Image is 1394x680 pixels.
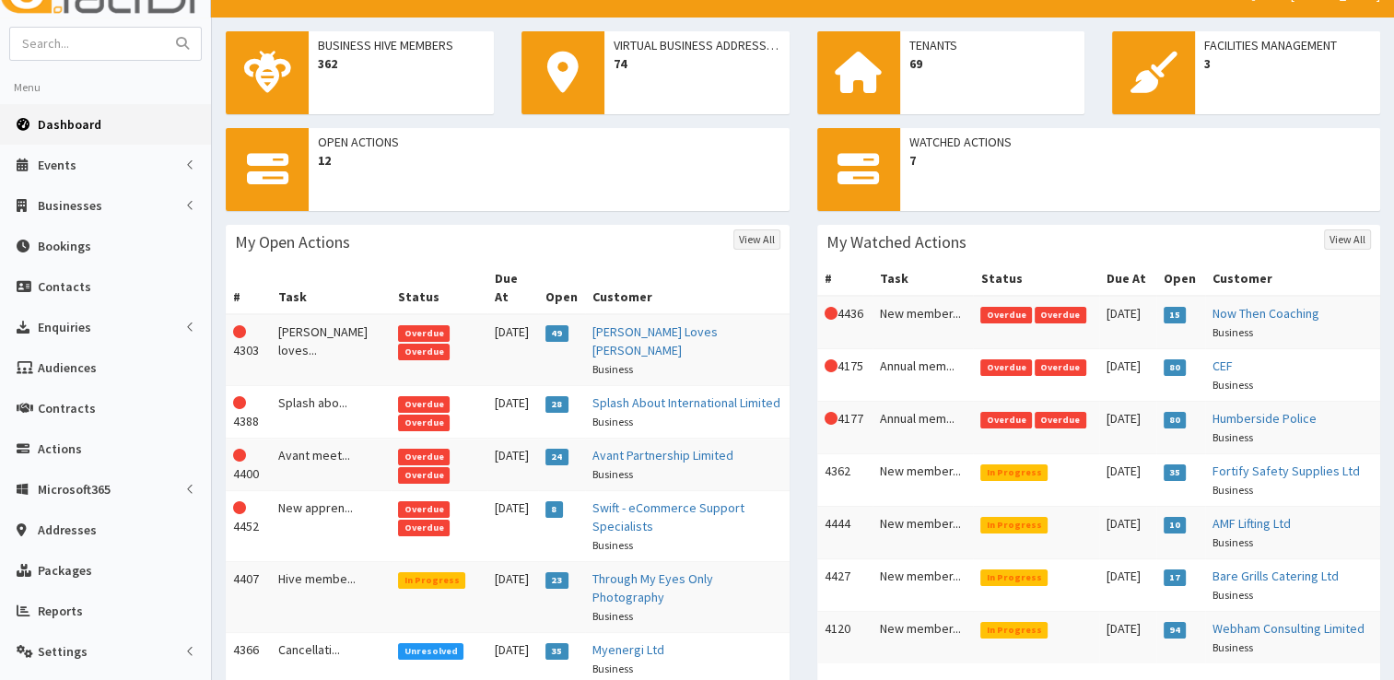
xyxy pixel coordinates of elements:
small: Business [592,467,633,481]
small: Business [1212,640,1253,654]
a: Bare Grills Catering Ltd [1212,568,1339,584]
td: 4362 [817,453,873,506]
span: 94 [1164,622,1187,639]
span: Overdue [980,307,1032,323]
span: Settings [38,643,88,660]
td: 4175 [817,348,873,401]
td: 4436 [817,296,873,349]
td: [DATE] [1099,453,1156,506]
small: Business [1212,430,1253,444]
span: Overdue [398,467,450,484]
small: Business [1212,483,1253,497]
td: Hive membe... [271,561,391,632]
td: [DATE] [1099,558,1156,611]
small: Business [1212,325,1253,339]
a: Myenergi Ltd [592,641,664,658]
td: [DATE] [487,561,538,632]
span: Dashboard [38,116,101,133]
span: 28 [545,396,568,413]
a: Now Then Coaching [1212,305,1319,322]
span: Overdue [398,396,450,413]
a: Webham Consulting Limited [1212,620,1365,637]
td: 4177 [817,401,873,453]
small: Business [1212,588,1253,602]
h3: My Watched Actions [826,234,966,251]
th: # [226,262,271,314]
td: Annual mem... [873,401,973,453]
a: View All [1324,229,1371,250]
th: Due At [487,262,538,314]
td: [DATE] [1099,296,1156,349]
small: Business [592,362,633,376]
td: [DATE] [1099,506,1156,558]
td: [DATE] [487,490,538,561]
td: 4407 [226,561,271,632]
td: 4388 [226,385,271,438]
th: Customer [1205,262,1380,296]
small: Business [592,415,633,428]
h3: My Open Actions [235,234,350,251]
td: 4400 [226,438,271,490]
a: CEF [1212,358,1233,374]
td: 4120 [817,611,873,663]
span: Bookings [38,238,91,254]
span: 74 [614,54,780,73]
span: Business Hive Members [318,36,485,54]
span: Open Actions [318,133,780,151]
td: [PERSON_NAME] loves... [271,314,391,386]
span: 17 [1164,569,1187,586]
th: Due At [1099,262,1156,296]
span: Contracts [38,400,96,416]
span: 3 [1204,54,1371,73]
span: Overdue [398,344,450,360]
span: Microsoft365 [38,481,111,498]
a: Through My Eyes Only Photography [592,570,713,605]
span: Facilities Management [1204,36,1371,54]
small: Business [592,538,633,552]
span: Overdue [398,325,450,342]
span: Overdue [1035,412,1086,428]
small: Business [1212,378,1253,392]
span: 35 [545,643,568,660]
a: Fortify Safety Supplies Ltd [1212,463,1360,479]
td: New member... [873,611,973,663]
span: In Progress [980,569,1048,586]
td: Avant meet... [271,438,391,490]
a: [PERSON_NAME] Loves [PERSON_NAME] [592,323,718,358]
span: 35 [1164,464,1187,481]
span: 24 [545,449,568,465]
span: In Progress [398,572,465,589]
i: This Action is overdue! [233,396,246,409]
td: [DATE] [487,438,538,490]
span: 80 [1164,359,1187,376]
input: Search... [10,28,165,60]
small: Business [592,662,633,675]
span: In Progress [980,517,1048,533]
span: Overdue [980,359,1032,376]
span: 362 [318,54,485,73]
a: Splash About International Limited [592,394,780,411]
i: This Action is overdue! [825,359,838,372]
small: Business [592,609,633,623]
small: Business [1212,535,1253,549]
a: Swift - eCommerce Support Specialists [592,499,744,534]
span: Contacts [38,278,91,295]
span: Overdue [980,412,1032,428]
span: 49 [545,325,568,342]
span: Overdue [1035,307,1086,323]
span: 69 [909,54,1076,73]
td: New member... [873,296,973,349]
a: AMF Lifting Ltd [1212,515,1291,532]
th: Task [271,262,391,314]
span: 7 [909,151,1372,170]
td: Annual mem... [873,348,973,401]
a: View All [733,229,780,250]
td: [DATE] [1099,611,1156,663]
td: 4427 [817,558,873,611]
i: This Action is overdue! [233,449,246,462]
i: This Action is overdue! [825,412,838,425]
td: New member... [873,506,973,558]
span: Audiences [38,359,97,376]
span: Overdue [398,520,450,536]
th: Status [391,262,486,314]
